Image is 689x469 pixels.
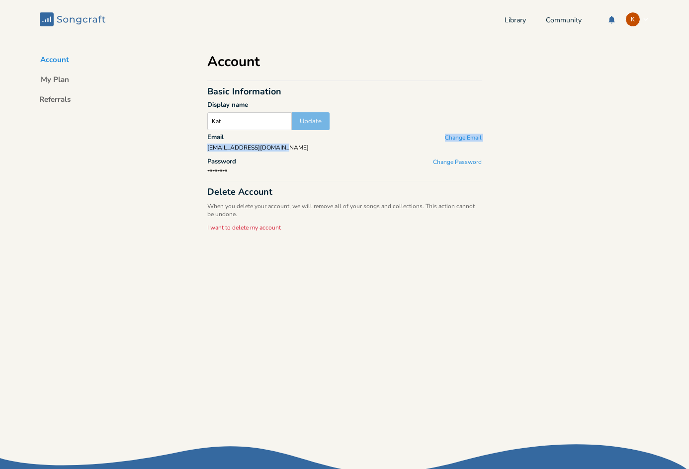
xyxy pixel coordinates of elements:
[433,158,482,167] button: Change Password
[207,224,281,233] button: I want to delete my account
[207,187,482,196] div: Delete Account
[207,102,482,108] div: Display name
[546,17,582,25] a: Community
[31,94,79,108] button: Referrals
[445,134,482,143] button: Change Email
[207,134,224,141] div: Email
[32,55,77,69] button: Account
[207,158,236,165] div: Password
[292,112,330,130] button: Update
[207,87,482,96] div: Basic Information
[207,202,482,218] p: When you delete your account, we will remove all of your songs and collections. This action canno...
[625,12,640,27] div: Kat
[33,75,77,88] button: My Plan
[207,145,482,151] div: [EMAIL_ADDRESS][DOMAIN_NAME]
[207,112,292,130] input: Songcraft Sam
[625,12,649,27] button: K
[505,17,526,25] a: Library
[207,55,260,69] h1: Account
